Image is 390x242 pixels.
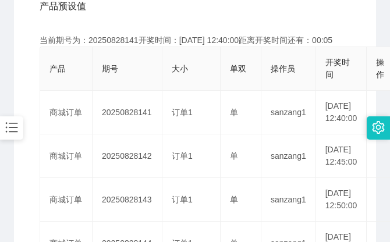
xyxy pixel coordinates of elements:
span: 产品 [49,64,66,73]
span: 期号 [102,64,118,73]
span: 操作员 [271,64,295,73]
td: [DATE] 12:40:00 [316,91,367,134]
span: 订单1 [172,151,193,161]
span: 单 [230,108,238,117]
span: 订单1 [172,108,193,117]
td: 20250828142 [93,134,162,178]
span: 单双 [230,64,246,73]
td: 20250828141 [93,91,162,134]
span: 操作 [376,58,384,79]
td: 商城订单 [40,91,93,134]
i: 图标: setting [372,121,385,134]
div: 当前期号为：20250828141开奖时间：[DATE] 12:40:00距离开奖时间还有：00:05 [40,34,350,47]
span: 大小 [172,64,188,73]
span: 开奖时间 [325,58,350,79]
td: 商城订单 [40,178,93,222]
td: [DATE] 12:50:00 [316,178,367,222]
td: 商城订单 [40,134,93,178]
span: 单 [230,151,238,161]
td: [DATE] 12:45:00 [316,134,367,178]
td: sanzang1 [261,178,316,222]
td: 20250828143 [93,178,162,222]
i: 图标: bars [4,120,19,135]
span: 订单1 [172,195,193,204]
span: 单 [230,195,238,204]
td: sanzang1 [261,134,316,178]
td: sanzang1 [261,91,316,134]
